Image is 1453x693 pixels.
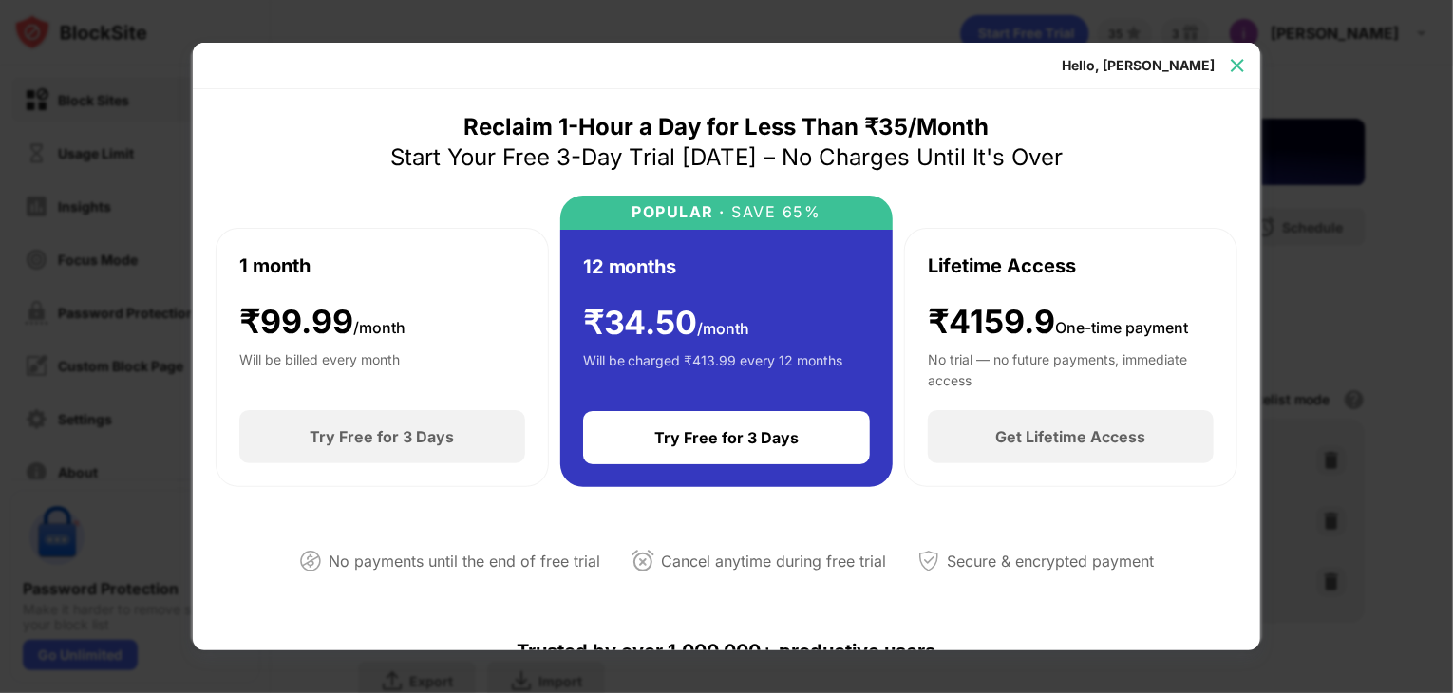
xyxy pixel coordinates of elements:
[632,203,726,221] div: POPULAR ·
[917,550,940,572] img: secured-payment
[726,203,821,221] div: SAVE 65%
[330,548,601,575] div: No payments until the end of free trial
[299,550,322,572] img: not-paying
[948,548,1155,575] div: Secure & encrypted payment
[583,253,677,281] div: 12 months
[996,427,1146,446] div: Get Lifetime Access
[239,349,400,387] div: Will be billed every month
[583,304,750,343] div: ₹ 34.50
[583,350,843,388] div: Will be charged ₹413.99 every 12 months
[698,319,750,338] span: /month
[353,318,406,337] span: /month
[239,252,311,280] div: 1 month
[310,427,454,446] div: Try Free for 3 Days
[239,303,406,342] div: ₹ 99.99
[662,548,887,575] div: Cancel anytime during free trial
[464,112,990,142] div: Reclaim 1-Hour a Day for Less Than ₹35/Month
[928,252,1076,280] div: Lifetime Access
[928,349,1214,387] div: No trial — no future payments, immediate access
[1055,318,1188,337] span: One-time payment
[1062,58,1215,73] div: Hello, [PERSON_NAME]
[632,550,654,572] img: cancel-anytime
[390,142,1063,173] div: Start Your Free 3-Day Trial [DATE] – No Charges Until It's Over
[928,303,1188,342] div: ₹4159.9
[654,428,799,447] div: Try Free for 3 Days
